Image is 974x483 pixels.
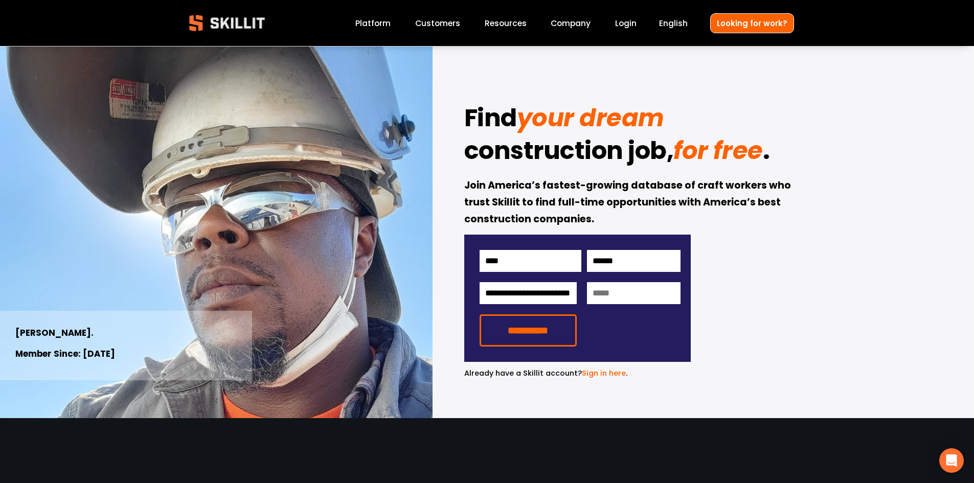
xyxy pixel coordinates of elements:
[710,13,794,33] a: Looking for work?
[464,368,582,378] span: Already have a Skillit account?
[939,448,964,473] div: Open Intercom Messenger
[180,8,274,38] img: Skillit
[15,326,94,341] strong: [PERSON_NAME].
[551,16,591,30] a: Company
[615,16,637,30] a: Login
[485,17,527,29] span: Resources
[355,16,391,30] a: Platform
[517,101,664,135] em: your dream
[415,16,460,30] a: Customers
[582,368,626,378] a: Sign in here
[763,132,770,174] strong: .
[464,132,674,174] strong: construction job,
[464,178,793,228] strong: Join America’s fastest-growing database of craft workers who trust Skillit to find full-time oppo...
[659,16,688,30] div: language picker
[659,17,688,29] span: English
[673,133,762,168] em: for free
[485,16,527,30] a: folder dropdown
[464,99,517,141] strong: Find
[464,367,691,379] p: .
[15,347,115,362] strong: Member Since: [DATE]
